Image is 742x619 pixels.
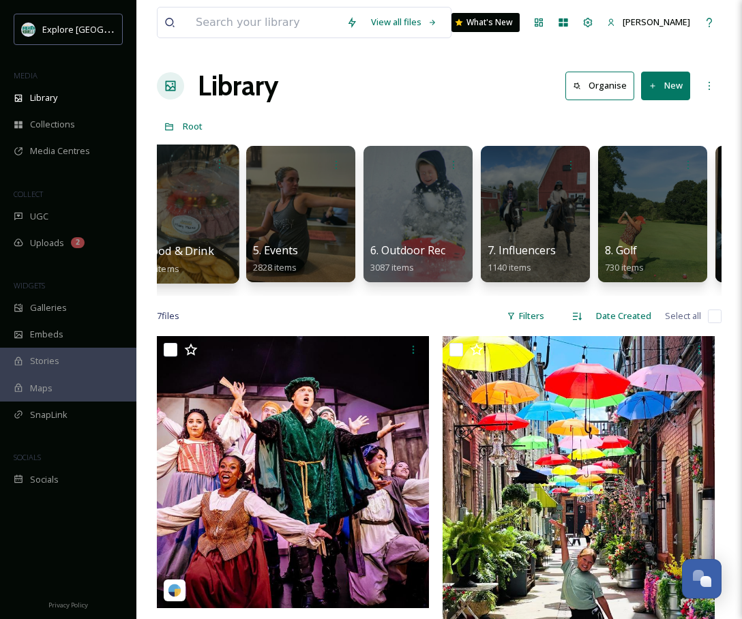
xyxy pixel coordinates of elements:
[71,237,85,248] div: 2
[370,243,445,258] span: 6. Outdoor Rec
[135,262,179,274] span: 3367 items
[157,336,429,608] img: autumnsierraxo-2143642.jpg
[30,118,75,131] span: Collections
[565,72,634,100] button: Organise
[183,118,203,134] a: Root
[157,309,179,322] span: 7 file s
[30,328,63,341] span: Embeds
[22,22,35,36] img: 67e7af72-b6c8-455a-acf8-98e6fe1b68aa.avif
[605,243,637,258] span: 8. Golf
[30,408,68,421] span: SnapLink
[253,261,297,273] span: 2828 items
[198,65,278,106] a: Library
[48,601,88,609] span: Privacy Policy
[565,72,641,100] a: Organise
[364,9,444,35] a: View all files
[641,72,690,100] button: New
[30,210,48,223] span: UGC
[500,303,551,329] div: Filters
[589,303,658,329] div: Date Created
[14,189,43,199] span: COLLECT
[488,261,531,273] span: 1140 items
[30,382,53,395] span: Maps
[682,559,722,599] button: Open Chat
[14,70,38,80] span: MEDIA
[665,309,701,322] span: Select all
[605,244,644,273] a: 8. Golf730 items
[14,280,45,290] span: WIDGETS
[253,244,298,273] a: 5. Events2828 items
[253,243,298,258] span: 5. Events
[488,244,556,273] a: 7. Influencers1140 items
[30,473,59,486] span: Socials
[600,9,697,35] a: [PERSON_NAME]
[370,261,414,273] span: 3087 items
[488,243,556,258] span: 7. Influencers
[135,243,214,258] span: 4. Food & Drink
[183,120,203,132] span: Root
[42,22,230,35] span: Explore [GEOGRAPHIC_DATA][PERSON_NAME]
[168,584,181,597] img: snapsea-logo.png
[135,245,214,275] a: 4. Food & Drink3367 items
[48,596,88,612] a: Privacy Policy
[605,261,644,273] span: 730 items
[30,145,90,157] span: Media Centres
[30,237,64,250] span: Uploads
[30,91,57,104] span: Library
[370,244,445,273] a: 6. Outdoor Rec3087 items
[451,13,520,32] a: What's New
[623,16,690,28] span: [PERSON_NAME]
[30,301,67,314] span: Galleries
[189,7,340,37] input: Search your library
[14,452,41,462] span: SOCIALS
[30,354,59,367] span: Stories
